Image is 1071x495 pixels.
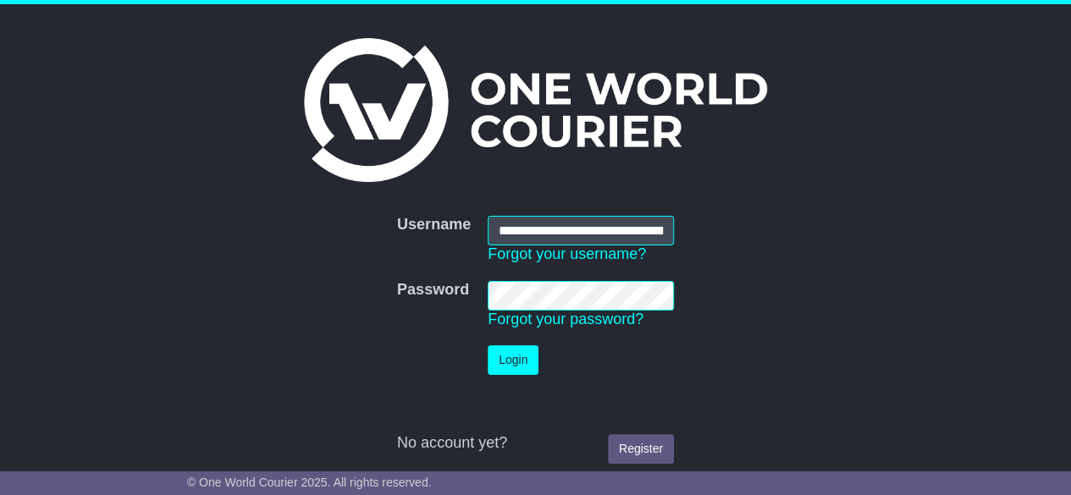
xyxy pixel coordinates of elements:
a: Register [608,434,674,464]
div: No account yet? [397,434,674,453]
button: Login [488,345,538,375]
label: Password [397,281,469,300]
a: Forgot your username? [488,245,646,262]
span: © One World Courier 2025. All rights reserved. [187,476,432,489]
img: One World [304,38,766,182]
label: Username [397,216,471,234]
a: Forgot your password? [488,311,643,327]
